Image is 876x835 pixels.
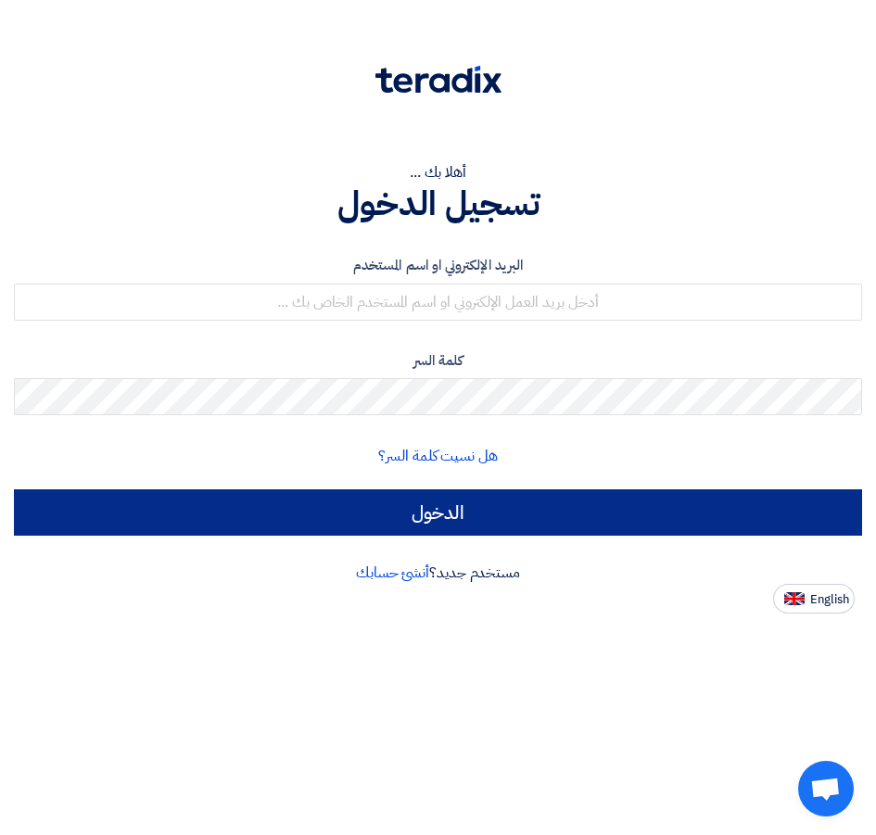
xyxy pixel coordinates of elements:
a: أنشئ حسابك [356,562,429,584]
input: الدخول [14,489,862,536]
label: البريد الإلكتروني او اسم المستخدم [14,255,862,276]
a: هل نسيت كلمة السر؟ [378,445,497,467]
h1: تسجيل الدخول [14,183,862,224]
span: English [810,593,849,606]
input: أدخل بريد العمل الإلكتروني او اسم المستخدم الخاص بك ... [14,284,862,321]
img: Teradix logo [375,66,501,94]
div: مستخدم جديد؟ [14,562,862,584]
img: en-US.png [784,592,805,606]
button: English [773,584,855,614]
label: كلمة السر [14,350,862,372]
div: أهلا بك ... [14,161,862,183]
div: دردشة مفتوحة [798,761,854,816]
